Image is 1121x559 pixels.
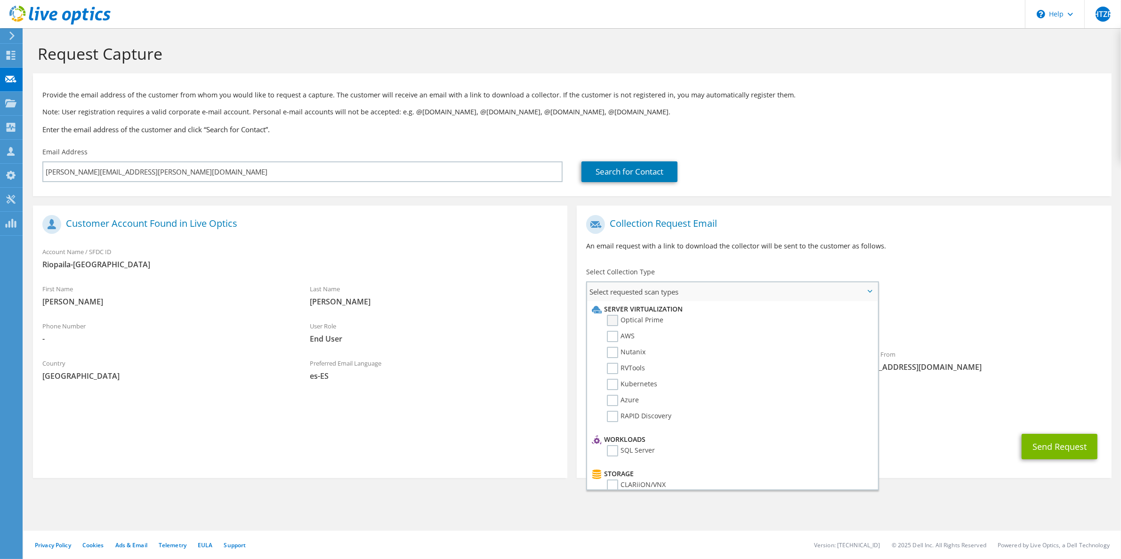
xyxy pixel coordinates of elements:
[607,395,639,406] label: Azure
[33,279,300,311] div: First Name
[589,303,872,315] li: Server Virtualization
[607,411,671,422] label: RAPID Discovery
[1037,10,1045,18] svg: \n
[115,541,147,549] a: Ads & Email
[589,468,872,479] li: Storage
[1096,7,1111,22] span: HTZR
[82,541,104,549] a: Cookies
[607,479,666,491] label: CLARiiON/VNX
[607,331,635,342] label: AWS
[42,90,1102,100] p: Provide the email address of the customer from whom you would like to request a capture. The cust...
[42,147,88,157] label: Email Address
[42,215,553,234] h1: Customer Account Found in Live Optics
[998,541,1110,549] li: Powered by Live Optics, a Dell Technology
[310,334,558,344] span: End User
[224,541,246,549] a: Support
[586,241,1102,251] p: An email request with a link to download the collector will be sent to the customer as follows.
[310,371,558,381] span: es-ES
[607,445,655,456] label: SQL Server
[607,363,645,374] label: RVTools
[586,215,1097,234] h1: Collection Request Email
[33,316,300,349] div: Phone Number
[300,316,568,349] div: User Role
[42,334,291,344] span: -
[814,541,880,549] li: Version: [TECHNICAL_ID]
[159,541,186,549] a: Telemetry
[577,392,1111,424] div: CC & Reply To
[854,362,1102,372] span: [EMAIL_ADDRESS][DOMAIN_NAME]
[42,371,291,381] span: [GEOGRAPHIC_DATA]
[310,296,558,307] span: [PERSON_NAME]
[577,344,844,387] div: To
[300,353,568,386] div: Preferred Email Language
[607,379,657,390] label: Kubernetes
[587,282,877,301] span: Select requested scan types
[42,107,1102,117] p: Note: User registration requires a valid corporate e-mail account. Personal e-mail accounts will ...
[586,267,655,277] label: Select Collection Type
[33,242,567,274] div: Account Name / SFDC ID
[589,434,872,445] li: Workloads
[42,296,291,307] span: [PERSON_NAME]
[35,541,71,549] a: Privacy Policy
[38,44,1102,64] h1: Request Capture
[607,315,663,326] label: Optical Prime
[892,541,986,549] li: © 2025 Dell Inc. All Rights Reserved
[577,305,1111,340] div: Requested Collections
[300,279,568,311] div: Last Name
[33,353,300,386] div: Country
[844,344,1112,377] div: Sender & From
[42,259,558,270] span: Riopaila-[GEOGRAPHIC_DATA]
[581,161,677,182] a: Search for Contact
[1022,434,1097,459] button: Send Request
[42,124,1102,135] h3: Enter the email address of the customer and click “Search for Contact”.
[198,541,212,549] a: EULA
[607,347,645,358] label: Nutanix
